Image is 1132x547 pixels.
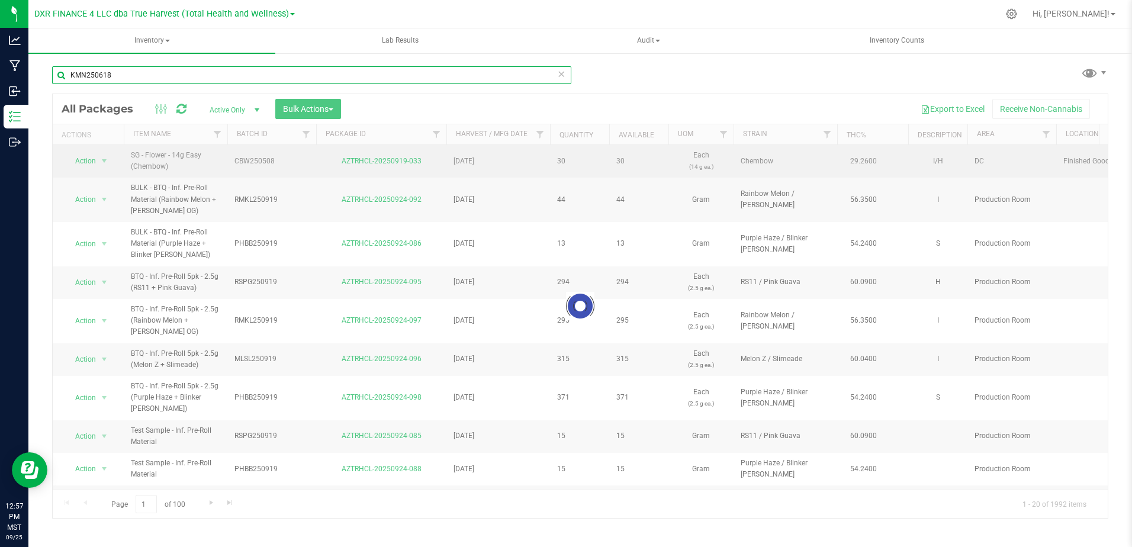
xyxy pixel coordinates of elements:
[854,36,940,46] span: Inventory Counts
[9,111,21,123] inline-svg: Inventory
[773,28,1020,53] a: Inventory Counts
[1004,8,1019,20] div: Manage settings
[28,28,275,53] a: Inventory
[9,34,21,46] inline-svg: Analytics
[9,85,21,97] inline-svg: Inbound
[9,60,21,72] inline-svg: Manufacturing
[276,28,523,53] a: Lab Results
[5,501,23,533] p: 12:57 PM MST
[9,136,21,148] inline-svg: Outbound
[1033,9,1110,18] span: Hi, [PERSON_NAME]!
[34,9,289,19] span: DXR FINANCE 4 LLC dba True Harvest (Total Health and Wellness)
[526,29,771,53] span: Audit
[5,533,23,542] p: 09/25
[12,452,47,488] iframe: Resource center
[52,66,571,84] input: Search Package ID, Item Name, SKU, Lot or Part Number...
[366,36,435,46] span: Lab Results
[525,28,772,53] a: Audit
[557,66,565,82] span: Clear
